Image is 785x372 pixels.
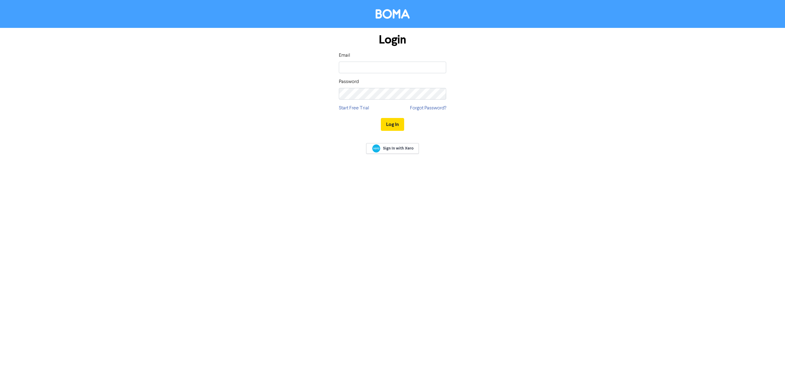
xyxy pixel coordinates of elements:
button: Log In [381,118,404,131]
label: Email [339,52,350,59]
img: Xero logo [372,144,380,153]
span: Sign In with Xero [383,146,414,151]
a: Start Free Trial [339,104,369,112]
h1: Login [339,33,446,47]
a: Forgot Password? [410,104,446,112]
a: Sign In with Xero [366,143,419,154]
label: Password [339,78,359,85]
img: BOMA Logo [376,9,410,19]
keeper-lock: Open Keeper Popup [435,64,442,71]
